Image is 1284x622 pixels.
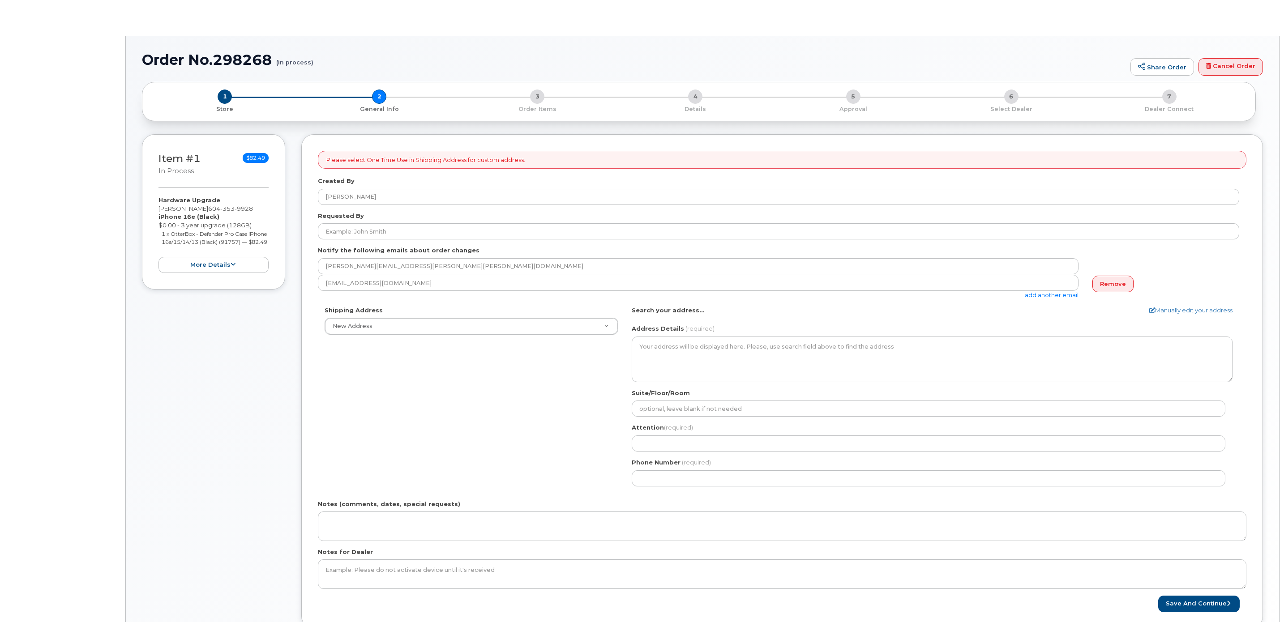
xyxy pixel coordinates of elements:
[150,104,300,113] a: 1 Store
[318,212,364,220] label: Requested By
[235,205,253,212] span: 9928
[153,105,297,113] p: Store
[1198,58,1263,76] a: Cancel Order
[325,318,618,334] a: New Address
[632,306,705,315] label: Search your address...
[318,177,355,185] label: Created By
[632,324,684,333] label: Address Details
[632,389,690,397] label: Suite/Floor/Room
[158,167,194,175] small: in process
[1130,58,1194,76] a: Share Order
[318,258,1079,274] input: Example: john@appleseed.com
[632,400,1225,417] input: optional, leave blank if not needed
[276,52,313,66] small: (in process)
[318,246,479,255] label: Notify the following emails about order changes
[158,196,220,204] strong: Hardware Upgrade
[162,230,267,246] small: 1 x OtterBox - Defender Pro Case iPhone 16e/15/14/13 (Black) (91757) — $82.49
[208,205,253,212] span: 604
[142,52,1126,68] h1: Order No.298268
[326,156,525,164] p: Please select One Time Use in Shipping Address for custom address.
[1158,596,1240,612] button: Save and Continue
[318,500,460,508] label: Notes (comments, dates, special requests)
[158,196,269,273] div: [PERSON_NAME] $0.00 - 3 year upgrade (128GB)
[243,153,269,163] span: $82.49
[682,459,711,466] span: (required)
[158,153,201,176] h3: Item #1
[318,223,1239,239] input: Example: John Smith
[632,423,693,432] label: Attention
[685,325,715,332] span: (required)
[318,548,373,556] label: Notes for Dealer
[664,424,693,431] span: (required)
[318,275,1079,291] input: Example: john@appleseed.com
[1025,291,1079,298] a: add another email
[632,458,681,467] label: Phone Number
[333,323,372,329] span: New Address
[218,89,232,104] span: 1
[220,205,235,212] span: 353
[158,257,269,273] button: more details
[1092,276,1134,292] a: Remove
[325,306,383,315] label: Shipping Address
[158,213,219,220] strong: iPhone 16e (Black)
[1149,306,1233,315] a: Manually edit your address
